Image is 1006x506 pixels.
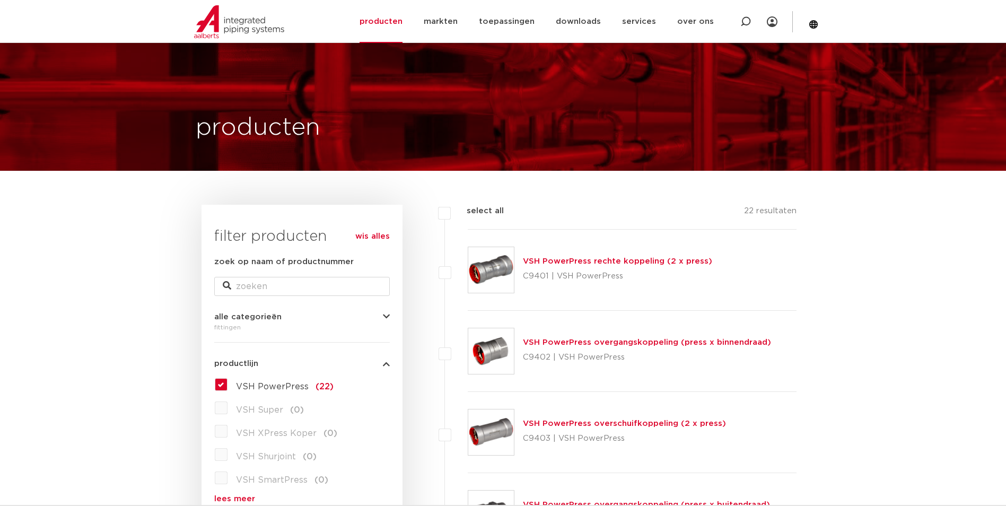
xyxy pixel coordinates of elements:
[214,313,282,321] span: alle categorieën
[523,338,771,346] a: VSH PowerPress overgangskoppeling (press x binnendraad)
[523,257,712,265] a: VSH PowerPress rechte koppeling (2 x press)
[236,452,296,461] span: VSH Shurjoint
[236,406,283,414] span: VSH Super
[523,430,726,447] p: C9403 | VSH PowerPress
[523,268,712,285] p: C9401 | VSH PowerPress
[323,429,337,438] span: (0)
[236,429,317,438] span: VSH XPress Koper
[214,226,390,247] h3: filter producten
[214,321,390,334] div: fittingen
[355,230,390,243] a: wis alles
[314,476,328,484] span: (0)
[523,420,726,428] a: VSH PowerPress overschuifkoppeling (2 x press)
[468,409,514,455] img: Thumbnail for VSH PowerPress overschuifkoppeling (2 x press)
[214,313,390,321] button: alle categorieën
[316,382,334,391] span: (22)
[236,382,309,391] span: VSH PowerPress
[523,349,771,366] p: C9402 | VSH PowerPress
[468,247,514,293] img: Thumbnail for VSH PowerPress rechte koppeling (2 x press)
[196,111,320,145] h1: producten
[468,328,514,374] img: Thumbnail for VSH PowerPress overgangskoppeling (press x binnendraad)
[214,256,354,268] label: zoek op naam of productnummer
[290,406,304,414] span: (0)
[214,360,258,368] span: productlijn
[214,277,390,296] input: zoeken
[236,476,308,484] span: VSH SmartPress
[214,360,390,368] button: productlijn
[303,452,317,461] span: (0)
[744,205,797,221] p: 22 resultaten
[214,495,390,503] a: lees meer
[451,205,504,217] label: select all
